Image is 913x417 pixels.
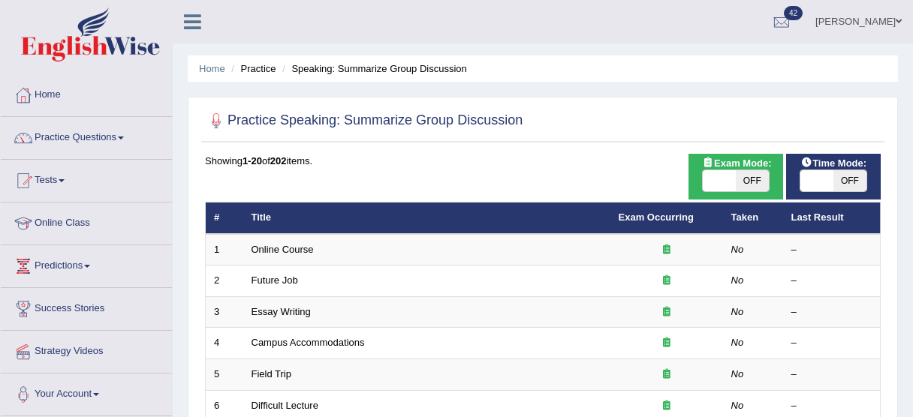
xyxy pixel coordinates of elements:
[243,202,610,234] th: Title
[1,245,172,283] a: Predictions
[731,306,744,317] em: No
[252,337,365,348] a: Campus Accommodations
[731,368,744,379] em: No
[696,155,777,171] span: Exam Mode:
[206,359,243,391] td: 5
[731,274,744,286] em: No
[791,399,872,413] div: –
[205,109,523,132] h2: Practice Speaking: Summarize Group Discussion
[1,202,172,240] a: Online Class
[736,170,769,191] span: OFF
[791,243,872,257] div: –
[205,154,881,168] div: Showing of items.
[199,63,225,74] a: Home
[791,274,872,288] div: –
[619,336,715,350] div: Exam occurring question
[731,244,744,255] em: No
[791,367,872,382] div: –
[689,154,783,199] div: Show exams occurring in exams
[252,244,314,255] a: Online Course
[783,202,881,234] th: Last Result
[619,243,715,257] div: Exam occurring question
[619,211,694,223] a: Exam Occurring
[206,265,243,297] td: 2
[279,61,467,76] li: Speaking: Summarize Group Discussion
[252,306,311,317] a: Essay Writing
[270,155,287,166] b: 202
[1,160,172,197] a: Tests
[791,305,872,319] div: –
[731,337,744,348] em: No
[791,336,872,350] div: –
[252,368,291,379] a: Field Trip
[206,202,243,234] th: #
[1,373,172,411] a: Your Account
[206,234,243,265] td: 1
[619,399,715,413] div: Exam occurring question
[619,305,715,319] div: Exam occurring question
[1,74,172,112] a: Home
[784,6,803,20] span: 42
[206,296,243,328] td: 3
[619,367,715,382] div: Exam occurring question
[723,202,783,234] th: Taken
[1,288,172,325] a: Success Stories
[794,155,872,171] span: Time Mode:
[243,155,262,166] b: 1-20
[206,328,243,359] td: 4
[731,400,744,411] em: No
[1,331,172,368] a: Strategy Videos
[833,170,866,191] span: OFF
[619,274,715,288] div: Exam occurring question
[227,61,276,76] li: Practice
[252,400,318,411] a: Difficult Lecture
[1,117,172,154] a: Practice Questions
[252,274,298,286] a: Future Job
